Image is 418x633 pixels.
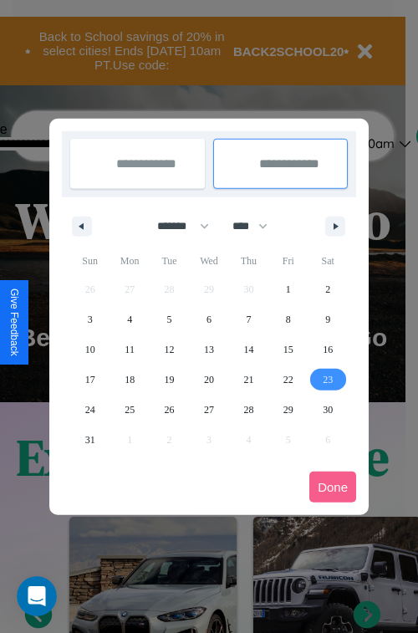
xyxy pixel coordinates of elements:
span: 25 [125,395,135,425]
button: 5 [150,304,189,334]
span: 9 [325,304,330,334]
span: 19 [165,365,175,395]
button: 6 [189,304,228,334]
span: Thu [229,248,268,274]
button: 16 [308,334,348,365]
button: 24 [70,395,110,425]
span: 26 [165,395,175,425]
span: 7 [246,304,251,334]
span: 1 [286,274,291,304]
span: 12 [165,334,175,365]
button: 3 [70,304,110,334]
span: Fri [268,248,308,274]
button: 28 [229,395,268,425]
span: 28 [243,395,253,425]
span: 18 [125,365,135,395]
span: 21 [243,365,253,395]
span: 8 [286,304,291,334]
button: 7 [229,304,268,334]
span: Wed [189,248,228,274]
button: 10 [70,334,110,365]
span: 27 [204,395,214,425]
button: 23 [308,365,348,395]
button: 25 [110,395,149,425]
span: 14 [243,334,253,365]
span: 13 [204,334,214,365]
button: 8 [268,304,308,334]
span: Mon [110,248,149,274]
button: 15 [268,334,308,365]
span: 30 [323,395,333,425]
span: 20 [204,365,214,395]
iframe: Intercom live chat [17,576,57,616]
button: Done [309,472,356,503]
span: 6 [206,304,212,334]
span: 5 [167,304,172,334]
button: 22 [268,365,308,395]
span: 16 [323,334,333,365]
button: 30 [308,395,348,425]
span: Sat [308,248,348,274]
span: 15 [283,334,293,365]
span: Sun [70,248,110,274]
button: 20 [189,365,228,395]
span: 3 [88,304,93,334]
span: 11 [125,334,135,365]
button: 18 [110,365,149,395]
button: 17 [70,365,110,395]
button: 12 [150,334,189,365]
button: 19 [150,365,189,395]
span: 24 [85,395,95,425]
span: 31 [85,425,95,455]
span: 2 [325,274,330,304]
button: 4 [110,304,149,334]
button: 1 [268,274,308,304]
button: 31 [70,425,110,455]
button: 2 [308,274,348,304]
button: 13 [189,334,228,365]
span: 10 [85,334,95,365]
button: 11 [110,334,149,365]
span: 29 [283,395,293,425]
button: 27 [189,395,228,425]
div: Give Feedback [8,288,20,356]
span: 4 [127,304,132,334]
button: 21 [229,365,268,395]
span: 17 [85,365,95,395]
span: 22 [283,365,293,395]
button: 9 [308,304,348,334]
button: 26 [150,395,189,425]
button: 14 [229,334,268,365]
button: 29 [268,395,308,425]
span: 23 [323,365,333,395]
span: Tue [150,248,189,274]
